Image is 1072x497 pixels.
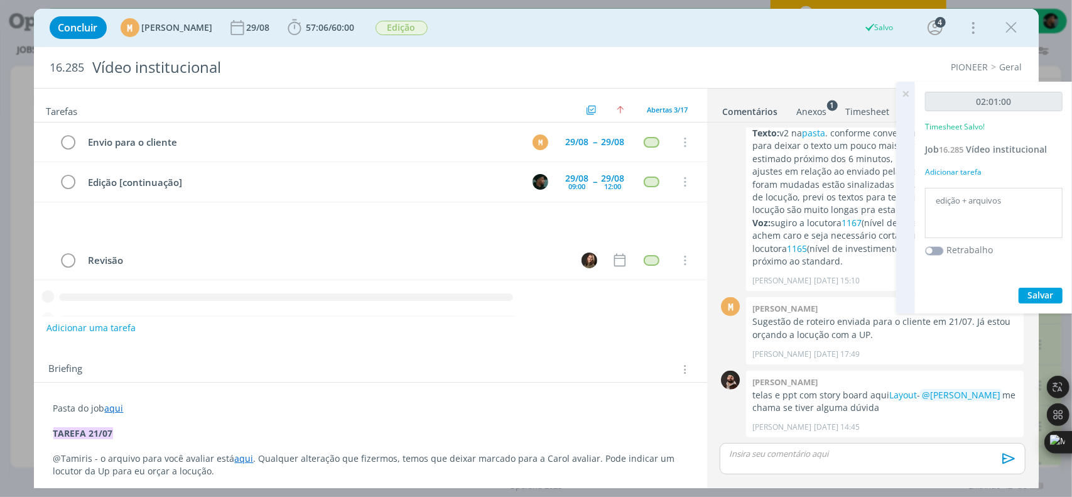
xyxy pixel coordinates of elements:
[752,217,771,229] strong: Voz:
[925,121,985,133] p: Timesheet Salvo!
[752,275,811,287] p: [PERSON_NAME]
[58,23,98,33] span: Concluir
[946,243,993,256] label: Retrabalho
[566,138,589,146] div: 29/08
[951,61,988,73] a: PIONEER
[533,174,548,190] img: K
[752,349,811,360] p: [PERSON_NAME]
[83,134,521,150] div: Envio para o cliente
[569,183,586,190] div: 09:00
[531,172,550,191] button: K
[939,144,963,155] span: 16.285
[87,52,612,83] div: Vídeo institucional
[602,138,625,146] div: 29/08
[1028,289,1054,301] span: Salvar
[752,217,1017,268] p: sugiro a locutora (nível de investimento 5). Caso achem caro e seja necessário cortar custos, sug...
[802,127,825,139] a: pasta
[306,21,329,33] span: 57:06
[722,100,779,118] a: Comentários
[593,177,597,186] span: --
[329,21,332,33] span: /
[797,106,827,118] div: Anexos
[49,361,83,378] span: Briefing
[580,251,599,270] button: J
[247,23,273,32] div: 29/08
[105,402,124,414] a: aqui
[752,422,811,433] p: [PERSON_NAME]
[83,253,570,268] div: Revisão
[966,143,1047,155] span: Vídeo institucional
[752,127,1017,217] p: v2 na . conforme conversamos, fiz alguns ajustes para deixar o texto um pouco mais curto, já que ...
[53,402,688,415] p: Pasta do job
[53,427,113,439] strong: TAREFA 21/07
[647,105,688,114] span: Abertas 3/17
[375,20,428,36] button: Edição
[842,217,862,229] a: 1167
[602,174,625,183] div: 29/08
[376,21,428,35] span: Edição
[752,303,818,314] b: [PERSON_NAME]
[787,243,807,254] a: 1165
[582,253,597,268] img: J
[935,17,946,28] div: 4
[235,452,254,464] a: aqui
[50,16,107,39] button: Concluir
[889,389,917,401] a: Layout
[925,143,1047,155] a: Job16.285Vídeo institucional
[121,18,139,37] div: M
[34,9,1039,488] div: dialog
[83,175,521,190] div: Edição [continuação]
[332,21,355,33] span: 60:00
[864,22,894,33] div: Salvo
[121,18,213,37] button: M[PERSON_NAME]
[752,389,1017,415] p: telas e ppt com story board aqui - me chama se tiver alguma dúvida
[925,18,945,38] button: 4
[814,349,860,360] span: [DATE] 17:49
[50,61,85,75] span: 16.285
[922,389,1000,401] span: @[PERSON_NAME]
[617,106,624,114] img: arrow-up.svg
[593,138,597,146] span: --
[284,18,358,38] button: 57:06/60:00
[1000,61,1022,73] a: Geral
[142,23,213,32] span: [PERSON_NAME]
[721,297,740,316] div: M
[845,100,891,118] a: Timesheet
[566,174,589,183] div: 29/08
[721,371,740,390] img: D
[814,422,860,433] span: [DATE] 14:45
[752,376,818,388] b: [PERSON_NAME]
[53,452,688,478] p: @Tamiris - o arquivo para você avaliar está . Qualquer alteração que fizermos, temos que deixar m...
[925,167,1063,178] div: Adicionar tarefa
[605,183,622,190] div: 12:00
[814,275,860,287] span: [DATE] 15:10
[46,317,136,339] button: Adicionar uma tarefa
[752,127,779,139] strong: Texto:
[46,102,78,117] span: Tarefas
[1019,288,1063,303] button: Salvar
[752,315,1017,341] p: Sugestão de roteiro enviada para o cliente em 21/07. Já estou orçando a locução com a UP.
[827,100,838,111] sup: 1
[533,134,548,150] div: M
[531,133,550,151] button: M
